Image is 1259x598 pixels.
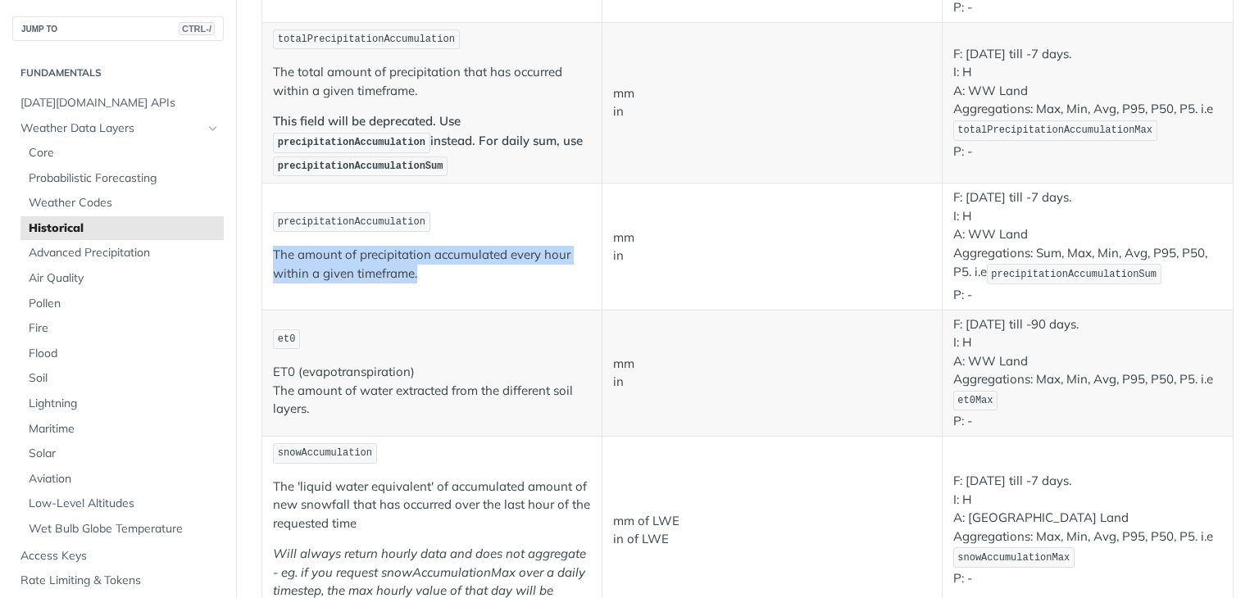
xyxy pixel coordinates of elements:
span: totalPrecipitationAccumulationMax [957,125,1152,136]
span: Soil [29,370,220,387]
span: precipitationAccumulation [278,137,425,148]
p: The 'liquid water equivalent' of accumulated amount of new snowfall that has occurred over the la... [273,478,591,533]
a: Flood [20,342,224,366]
p: F: [DATE] till -7 days. I: H A: [GEOGRAPHIC_DATA] Land Aggregations: Max, Min, Avg, P95, P50, P5.... [953,472,1223,587]
a: Air Quality [20,266,224,291]
p: The amount of precipitation accumulated every hour within a given timeframe. [273,246,591,283]
span: Historical [29,220,220,237]
a: Pollen [20,292,224,316]
a: Core [20,141,224,165]
span: Access Keys [20,548,220,564]
button: Hide subpages for Weather Data Layers [207,122,220,135]
p: mm in [613,355,931,392]
a: Historical [20,216,224,241]
button: JUMP TOCTRL-/ [12,16,224,41]
a: Access Keys [12,544,224,569]
span: Wet Bulb Globe Temperature [29,521,220,537]
span: Flood [29,346,220,362]
span: Solar [29,446,220,462]
span: [DATE][DOMAIN_NAME] APIs [20,95,220,111]
span: snowAccumulationMax [957,552,1070,564]
a: Solar [20,442,224,466]
span: CTRL-/ [179,22,215,35]
a: Lightning [20,392,224,416]
span: et0 [278,333,296,345]
a: Weather Data LayersHide subpages for Weather Data Layers [12,116,224,141]
span: Weather Codes [29,195,220,211]
span: Core [29,145,220,161]
span: et0Max [957,395,993,406]
span: Weather Data Layers [20,120,202,137]
p: F: [DATE] till -7 days. I: H A: WW Land Aggregations: Max, Min, Avg, P95, P50, P5. i.e P: - [953,45,1223,161]
span: Rate Limiting & Tokens [20,573,220,589]
span: Low-Level Altitudes [29,496,220,512]
a: Fire [20,316,224,341]
span: Pollen [29,296,220,312]
h2: Fundamentals [12,66,224,80]
p: mm in [613,229,931,265]
span: totalPrecipitationAccumulation [278,34,455,45]
a: Rate Limiting & Tokens [12,569,224,593]
span: precipitationAccumulationSum [991,269,1157,280]
span: precipitationAccumulationSum [278,161,443,172]
a: [DATE][DOMAIN_NAME] APIs [12,91,224,116]
span: Fire [29,320,220,337]
span: Air Quality [29,270,220,287]
p: F: [DATE] till -7 days. I: H A: WW Land Aggregations: Sum, Max, Min, Avg, P95, P50, P5. i.e P: - [953,188,1223,304]
a: Aviation [20,467,224,492]
a: Weather Codes [20,191,224,215]
p: ET0 (evapotranspiration) The amount of water extracted from the different soil layers. [273,363,591,419]
span: Advanced Precipitation [29,245,220,261]
a: Wet Bulb Globe Temperature [20,517,224,541]
p: mm of LWE in of LWE [613,512,931,549]
span: snowAccumulation [278,447,372,459]
span: precipitationAccumulation [278,216,425,228]
p: The total amount of precipitation that has occurred within a given timeframe. [273,63,591,100]
a: Soil [20,366,224,391]
span: Aviation [29,471,220,487]
a: Advanced Precipitation [20,241,224,265]
p: mm in [613,84,931,121]
a: Maritime [20,417,224,442]
a: Probabilistic Forecasting [20,166,224,191]
a: Low-Level Altitudes [20,492,224,516]
p: F: [DATE] till -90 days. I: H A: WW Land Aggregations: Max, Min, Avg, P95, P50, P5. i.e P: - [953,315,1223,431]
strong: This field will be deprecated. Use instead. For daily sum, use [273,113,583,172]
span: Probabilistic Forecasting [29,170,220,187]
span: Lightning [29,396,220,412]
span: Maritime [29,421,220,437]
